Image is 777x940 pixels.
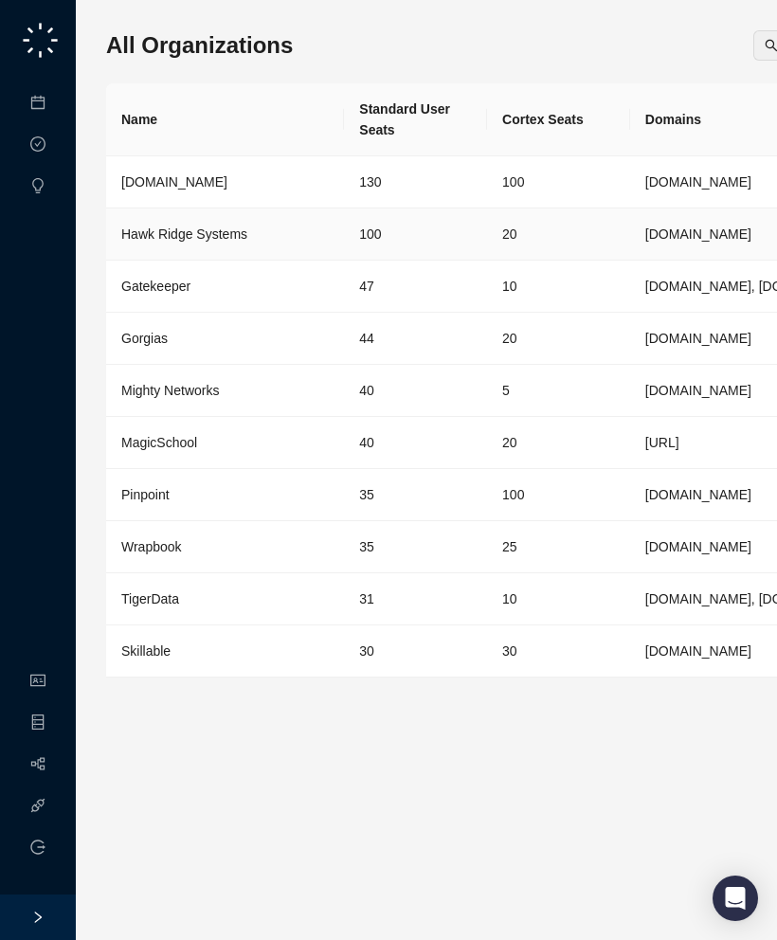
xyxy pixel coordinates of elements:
td: 35 [344,469,487,521]
span: Skillable [121,643,171,659]
td: 10 [487,261,630,313]
div: Open Intercom Messenger [713,876,758,921]
td: 100 [487,156,630,208]
td: 30 [487,625,630,678]
span: MagicSchool [121,435,197,450]
th: Name [106,83,344,156]
span: Wrapbook [121,539,182,554]
th: Standard User Seats [344,83,487,156]
td: 47 [344,261,487,313]
td: 35 [344,521,487,573]
span: Gatekeeper [121,279,190,294]
td: 20 [487,313,630,365]
span: [DOMAIN_NAME] [121,174,227,190]
td: 10 [487,573,630,625]
span: right [31,911,45,924]
span: Pinpoint [121,487,170,502]
td: 40 [344,417,487,469]
span: TigerData [121,591,179,606]
span: Gorgias [121,331,168,346]
td: 31 [344,573,487,625]
span: logout [30,840,45,855]
span: Hawk Ridge Systems [121,226,247,242]
td: 100 [344,208,487,261]
img: logo-small-C4UdH2pc.png [19,19,62,62]
th: Cortex Seats [487,83,630,156]
td: 25 [487,521,630,573]
td: 5 [487,365,630,417]
td: 20 [487,417,630,469]
td: 40 [344,365,487,417]
h3: All Organizations [106,30,293,61]
td: 130 [344,156,487,208]
td: 30 [344,625,487,678]
td: 20 [487,208,630,261]
td: 100 [487,469,630,521]
span: Mighty Networks [121,383,219,398]
td: 44 [344,313,487,365]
